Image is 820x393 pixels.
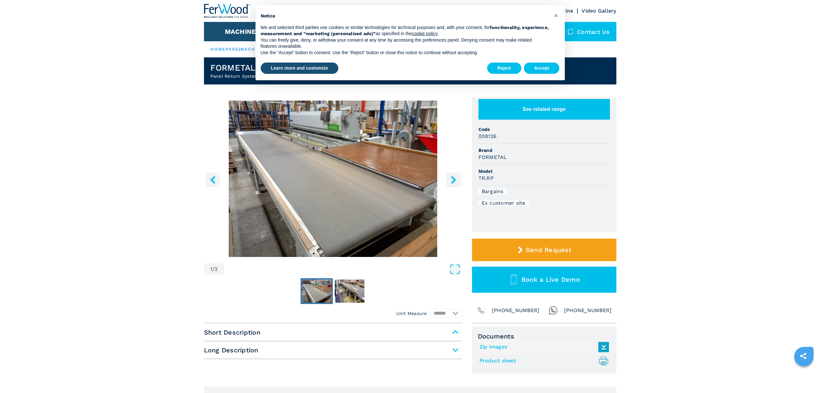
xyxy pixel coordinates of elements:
a: sharethis [795,348,811,364]
img: Whatsapp [549,306,558,315]
h3: 008126 [478,133,497,140]
p: You can freely give, deny, or withdraw your consent at any time by accessing the preferences pane... [261,37,549,50]
span: Short Description [204,327,462,338]
a: cookie policy [412,31,437,36]
span: / [212,267,215,272]
img: Contact us [567,28,574,35]
button: Open Fullscreen [226,263,460,275]
span: 1 [210,267,212,272]
button: Send Request [472,239,616,261]
img: Panel Return Systems FORMETAL TR.RP [204,101,462,257]
h2: Notice [261,13,549,19]
a: Zip Images [479,342,606,352]
strong: functionality, experience, measurement and “marketing (personalized ads)” [261,25,549,36]
a: Video Gallery [582,8,616,14]
div: Ex customer site [478,201,529,206]
span: | [239,47,240,52]
span: Book a Live Demo [521,276,580,283]
nav: Thumbnail Navigation [204,278,462,304]
span: Send Request [526,246,571,254]
button: Close this notice [551,10,562,21]
span: Long Description [204,344,462,356]
h1: FORMETAL - TR.RP [210,63,289,73]
button: Accept [524,63,560,74]
button: Machines [225,28,260,35]
p: We and selected third parties use cookies or similar technologies for technical purposes and, wit... [261,25,549,37]
span: Code [478,126,610,133]
button: left-button [206,172,220,187]
span: [PHONE_NUMBER] [492,306,540,315]
span: Documents [478,332,611,340]
a: machines [240,47,268,52]
span: 2 [215,267,217,272]
button: Book a Live Demo [472,267,616,293]
div: Go to Slide 1 [204,101,462,257]
button: See related range [478,99,610,120]
img: Phone [477,306,486,315]
button: Reject [487,63,521,74]
a: HOMEPAGE [210,47,239,52]
img: 2c1d6cb36d8a42f5aa997720859229df [302,280,332,303]
h3: FORMETAL [478,153,507,161]
h2: Panel Return Systems [210,73,289,79]
span: [PHONE_NUMBER] [564,306,612,315]
div: Bargains [478,189,507,194]
button: Go to Slide 2 [333,278,366,304]
button: right-button [446,172,461,187]
button: Go to Slide 1 [301,278,333,304]
span: Model [478,168,610,174]
p: Use the “Accept” button to consent. Use the “Reject” button or close this notice to continue with... [261,50,549,56]
span: × [554,12,558,19]
span: Brand [478,147,610,153]
a: Product sheet [479,356,606,366]
img: Ferwood [204,4,250,18]
em: Unit Measure [396,310,427,317]
div: Contact us [561,22,616,41]
button: Learn more and customize [261,63,338,74]
iframe: Chat [793,364,815,388]
img: 2b806255f4e65b8ba317208a517fb034 [335,280,364,303]
h3: TR.RP [478,174,494,182]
